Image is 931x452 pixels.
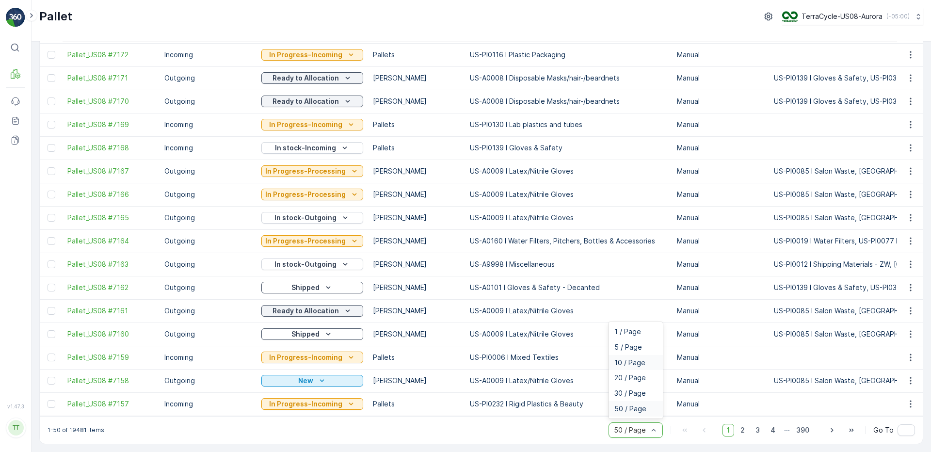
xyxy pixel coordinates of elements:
[465,160,672,183] td: US-A0009 I Latex/Nitrile Gloves
[465,253,672,276] td: US-A9998 I Miscellaneous
[736,424,749,436] span: 2
[465,346,672,369] td: US-PI0006 I Mixed Textiles
[48,214,55,222] div: Toggle Row Selected
[751,424,764,436] span: 3
[275,143,336,153] p: In stock-Incoming
[48,307,55,315] div: Toggle Row Selected
[465,369,672,392] td: US-A0009 I Latex/Nitrile Gloves
[465,206,672,229] td: US-A0009 I Latex/Nitrile Gloves
[261,142,363,154] button: In stock-Incoming
[261,96,363,107] button: Ready to Allocation
[67,283,155,292] a: Pallet_US08 #7162
[274,259,337,269] p: In stock-Outgoing
[48,97,55,105] div: Toggle Row Selected
[265,236,346,246] p: In Progress-Processing
[261,49,363,61] button: In Progress-Incoming
[160,323,257,346] td: Outgoing
[160,136,257,160] td: Incoming
[8,420,24,436] div: TT
[291,329,320,339] p: Shipped
[67,236,155,246] a: Pallet_US08 #7164
[766,424,780,436] span: 4
[368,136,465,160] td: Pallets
[67,190,155,199] a: Pallet_US08 #7166
[48,121,55,129] div: Toggle Row Selected
[67,120,155,129] a: Pallet_US08 #7169
[368,113,465,136] td: Pallets
[30,421,86,444] p: [EMAIL_ADDRESS][PERSON_NAME][DOMAIN_NAME]
[784,424,790,436] p: ...
[261,328,363,340] button: Shipped
[802,12,883,21] p: TerraCycle-US08-Aurora
[67,353,155,362] a: Pallet_US08 #7159
[298,376,313,386] p: New
[67,97,155,106] span: Pallet_US08 #7170
[465,136,672,160] td: US-PI0139 I Gloves & Safety
[39,9,72,24] p: Pallet
[67,143,155,153] span: Pallet_US08 #7168
[261,235,363,247] button: In Progress-Processing
[160,183,257,206] td: Outgoing
[261,352,363,363] button: In Progress-Incoming
[672,323,769,346] td: Manual
[465,276,672,299] td: US-A0101 I Gloves & Safety - Decanted
[48,354,55,361] div: Toggle Row Selected
[368,229,465,253] td: [PERSON_NAME]
[48,426,104,434] p: 1-50 of 19481 items
[67,50,155,60] a: Pallet_US08 #7172
[160,43,257,66] td: Incoming
[269,120,342,129] p: In Progress-Incoming
[368,299,465,323] td: [PERSON_NAME]
[368,183,465,206] td: [PERSON_NAME]
[465,113,672,136] td: US-PI0130 I Lab plastics and tubes
[48,260,55,268] div: Toggle Row Selected
[614,343,642,351] span: 5 / Page
[48,237,55,245] div: Toggle Row Selected
[368,43,465,66] td: Pallets
[782,11,798,22] img: image_ci7OI47.png
[261,119,363,130] button: In Progress-Incoming
[67,376,155,386] a: Pallet_US08 #7158
[465,90,672,113] td: US-A0008 I Disposable Masks/hair-/beardnets
[261,282,363,293] button: Shipped
[160,229,257,253] td: Outgoing
[160,90,257,113] td: Outgoing
[614,374,646,382] span: 20 / Page
[614,389,646,397] span: 30 / Page
[465,43,672,66] td: US-PI0116 I Plastic Packaging
[67,306,155,316] a: Pallet_US08 #7161
[465,229,672,253] td: US-A0160 I Water Filters, Pitchers, Bottles & Accessories
[672,392,769,416] td: Manual
[368,66,465,90] td: [PERSON_NAME]
[269,399,342,409] p: In Progress-Incoming
[67,73,155,83] span: Pallet_US08 #7171
[269,353,342,362] p: In Progress-Incoming
[261,189,363,200] button: In Progress-Processing
[48,144,55,152] div: Toggle Row Selected
[160,66,257,90] td: Outgoing
[160,253,257,276] td: Outgoing
[672,369,769,392] td: Manual
[261,375,363,387] button: New
[465,299,672,323] td: US-A0009 I Latex/Nitrile Gloves
[672,229,769,253] td: Manual
[672,66,769,90] td: Manual
[48,330,55,338] div: Toggle Row Selected
[465,323,672,346] td: US-A0009 I Latex/Nitrile Gloves
[873,425,894,435] span: Go To
[368,346,465,369] td: Pallets
[261,165,363,177] button: In Progress-Processing
[48,51,55,59] div: Toggle Row Selected
[160,206,257,229] td: Outgoing
[672,206,769,229] td: Manual
[672,253,769,276] td: Manual
[6,8,25,27] img: logo
[672,299,769,323] td: Manual
[672,43,769,66] td: Manual
[160,113,257,136] td: Incoming
[274,213,337,223] p: In stock-Outgoing
[273,97,339,106] p: Ready to Allocation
